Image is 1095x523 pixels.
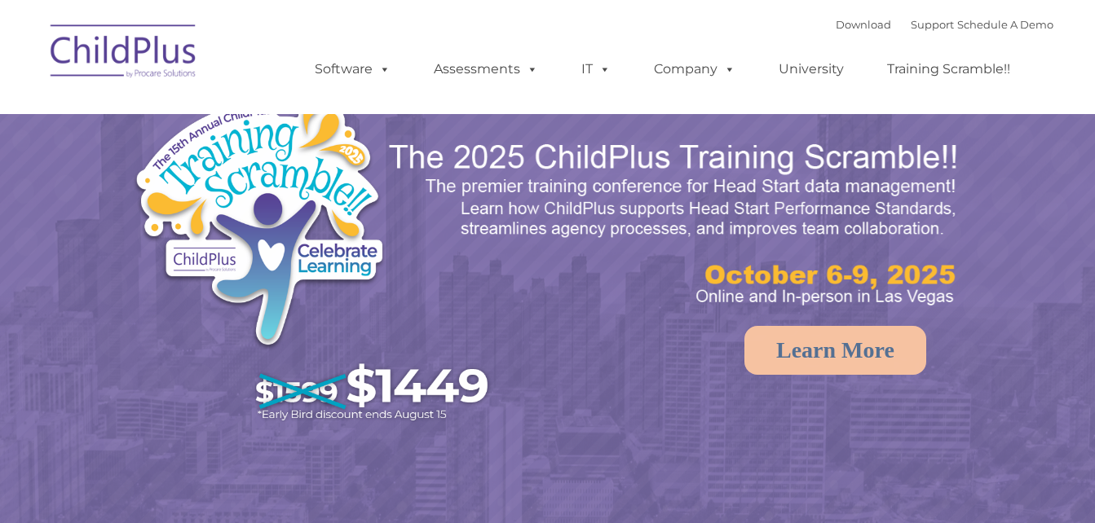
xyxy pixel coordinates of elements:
a: Download [836,18,891,31]
img: ChildPlus by Procare Solutions [42,13,205,94]
a: Schedule A Demo [957,18,1053,31]
a: Assessments [417,53,554,86]
a: Software [298,53,407,86]
a: University [762,53,860,86]
a: Support [911,18,954,31]
a: Training Scramble!! [871,53,1027,86]
a: Company [638,53,752,86]
a: Learn More [744,326,926,375]
font: | [836,18,1053,31]
a: IT [565,53,627,86]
